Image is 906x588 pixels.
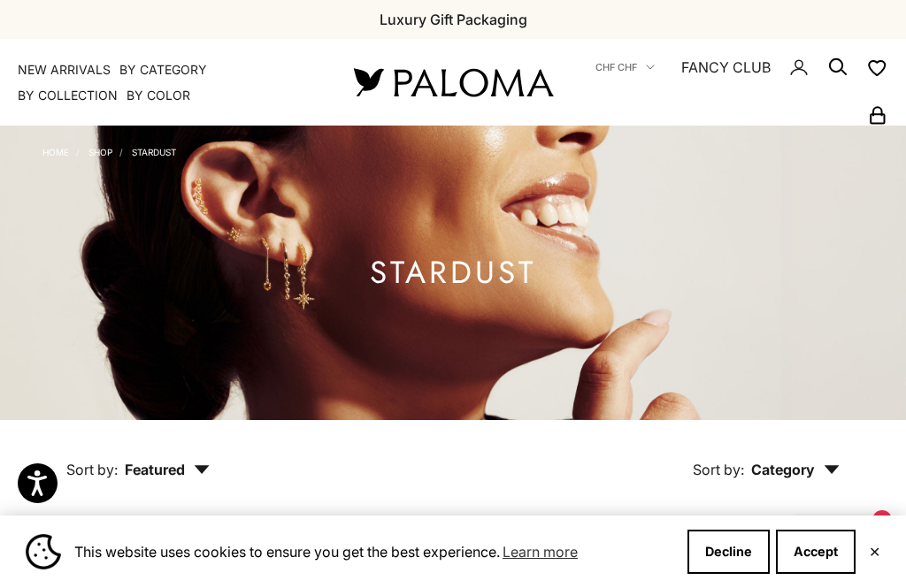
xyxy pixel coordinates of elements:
span: This website uses cookies to ensure you get the best experience. [74,538,673,565]
button: Close [869,546,880,557]
a: Home [42,147,69,157]
button: Sort by: Featured [26,420,250,494]
nav: Primary navigation [18,61,311,104]
button: CHF CHF [595,59,655,75]
h1: Stardust [370,262,536,284]
summary: By Category [119,61,207,79]
span: Sort by: [66,461,118,478]
summary: By Color [127,87,190,104]
span: Category [751,461,840,478]
a: FANCY CLUB [681,56,771,79]
span: Featured [125,461,210,478]
button: Accept [776,530,856,574]
button: Sort by: Category [652,420,880,494]
p: Luxury Gift Packaging [380,8,527,31]
button: Decline [687,530,770,574]
span: Sort by: [693,461,744,478]
img: Cookie banner [26,534,61,569]
nav: Breadcrumb [42,143,176,157]
a: Learn more [500,538,580,565]
a: Shop [88,147,112,157]
span: CHF CHF [595,59,637,75]
nav: Secondary navigation [595,39,888,126]
a: NEW ARRIVALS [18,61,111,79]
summary: By Collection [18,87,118,104]
a: Stardust [132,147,176,157]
